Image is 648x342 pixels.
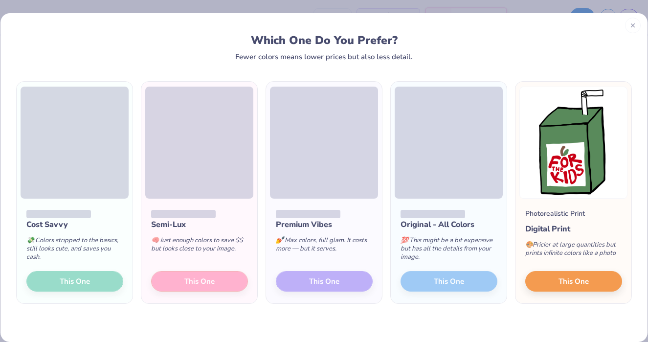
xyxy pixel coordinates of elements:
[26,219,123,230] div: Cost Savvy
[151,219,248,230] div: Semi-Lux
[519,87,627,199] img: Photorealistic preview
[276,219,373,230] div: Premium Vibes
[276,230,373,263] div: Max colors, full glam. It costs more — but it serves.
[401,230,497,271] div: This might be a bit expensive but has all the details from your image.
[151,230,248,263] div: Just enough colors to save $$ but looks close to your image.
[401,219,497,230] div: Original - All Colors
[525,240,533,249] span: 🎨
[235,53,413,61] div: Fewer colors means lower prices but also less detail.
[525,235,622,267] div: Pricier at large quantities but prints infinite colors like a photo
[401,236,408,245] span: 💯
[26,236,34,245] span: 💸
[276,236,284,245] span: 💅
[525,223,622,235] div: Digital Print
[525,208,585,219] div: Photorealistic Print
[559,276,589,287] span: This One
[151,236,159,245] span: 🧠
[525,271,622,292] button: This One
[26,230,123,271] div: Colors stripped to the basics, still looks cute, and saves you cash.
[27,34,621,47] div: Which One Do You Prefer?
